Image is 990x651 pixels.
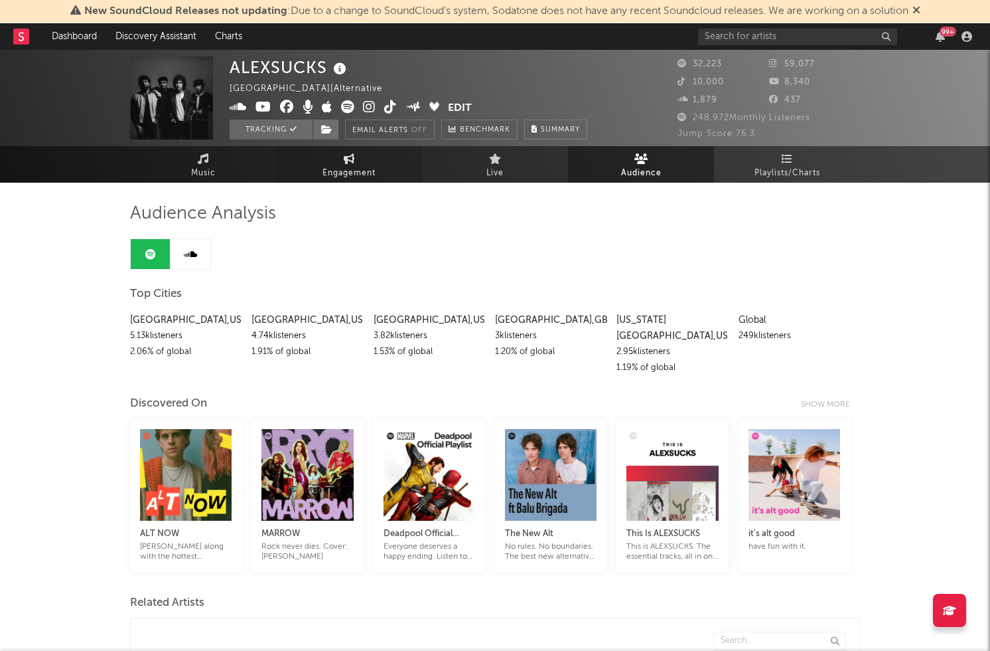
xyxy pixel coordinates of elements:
[130,328,242,344] div: 5.13k listeners
[374,344,485,360] div: 1.53 % of global
[505,526,597,542] div: The New Alt
[251,312,363,328] div: [GEOGRAPHIC_DATA] , US
[84,6,908,17] span: : Due to a change to SoundCloud's system, Sodatone does not have any recent Soundcloud releases. ...
[626,513,718,562] a: This Is ALEXSUCKSThis is ALEXSUCKS. The essential tracks, all in one playlist.
[374,328,485,344] div: 3.82k listeners
[677,130,755,138] span: Jump Score: 76.3
[261,513,353,562] a: MARROWRock never dies. Cover: [PERSON_NAME]
[677,60,722,68] span: 32,223
[677,114,810,122] span: 248,972 Monthly Listeners
[677,78,724,86] span: 10,000
[130,595,204,611] span: Related Artists
[448,100,472,117] button: Edit
[769,60,815,68] span: 59,077
[130,286,182,302] span: Top Cities
[140,513,232,562] a: ALT NOW[PERSON_NAME] along with the hottest alternative songs right now.
[626,542,718,562] div: This is ALEXSUCKS. The essential tracks, all in one playlist.
[524,120,587,139] button: Summary
[801,397,860,413] div: Show more
[130,396,207,412] div: Discovered On
[912,6,920,17] span: Dismiss
[769,78,810,86] span: 8,340
[616,360,728,376] div: 1.19 % of global
[230,120,313,139] button: Tracking
[460,122,510,138] span: Benchmark
[936,31,945,42] button: 99+
[422,146,568,183] a: Live
[42,23,106,50] a: Dashboard
[345,120,435,139] button: Email AlertsOff
[505,513,597,562] a: The New AltNo rules. No boundaries. The best new alternative tracks. Cover: Balu Brigada
[191,165,216,181] span: Music
[754,165,820,181] span: Playlists/Charts
[541,126,580,134] span: Summary
[495,312,606,328] div: [GEOGRAPHIC_DATA] , GB
[568,146,714,183] a: Audience
[230,56,350,78] div: ALEXSUCKS
[616,312,728,344] div: [US_STATE][GEOGRAPHIC_DATA] , US
[940,27,956,37] div: 99 +
[495,344,606,360] div: 1.20 % of global
[251,328,363,344] div: 4.74k listeners
[140,526,232,542] div: ALT NOW
[748,526,840,542] div: it's alt good
[621,165,662,181] span: Audience
[616,344,728,360] div: 2.95k listeners
[748,542,840,552] div: have fun with it.
[769,96,801,104] span: 437
[714,146,860,183] a: Playlists/Charts
[486,165,504,181] span: Live
[374,312,485,328] div: [GEOGRAPHIC_DATA] , US
[698,29,897,45] input: Search for artists
[261,542,353,562] div: Rock never dies. Cover: [PERSON_NAME]
[322,165,376,181] span: Engagement
[739,328,850,344] div: 249k listeners
[713,632,846,650] input: Search...
[130,312,242,328] div: [GEOGRAPHIC_DATA] , US
[230,81,397,97] div: [GEOGRAPHIC_DATA] | Alternative
[140,542,232,562] div: [PERSON_NAME] along with the hottest alternative songs right now.
[384,526,475,542] div: Deadpool Official Playlist
[261,526,353,542] div: MARROW
[130,344,242,360] div: 2.06 % of global
[84,6,287,17] span: New SoundCloud Releases not updating
[411,127,427,134] em: Off
[130,206,276,222] span: Audience Analysis
[441,120,518,139] a: Benchmark
[739,312,850,328] div: Global
[130,146,276,183] a: Music
[106,23,206,50] a: Discovery Assistant
[384,542,475,562] div: Everyone deserves a happy ending. Listen to the music from the Deadpool series, including Deadpoo...
[384,513,475,562] a: Deadpool Official PlaylistEveryone deserves a happy ending. Listen to the music from the Deadpool...
[677,96,717,104] span: 1,879
[505,542,597,562] div: No rules. No boundaries. The best new alternative tracks. Cover: Balu Brigada
[251,344,363,360] div: 1.91 % of global
[276,146,422,183] a: Engagement
[495,328,606,344] div: 3k listeners
[626,526,718,542] div: This Is ALEXSUCKS
[748,513,840,552] a: it's alt goodhave fun with it.
[206,23,251,50] a: Charts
